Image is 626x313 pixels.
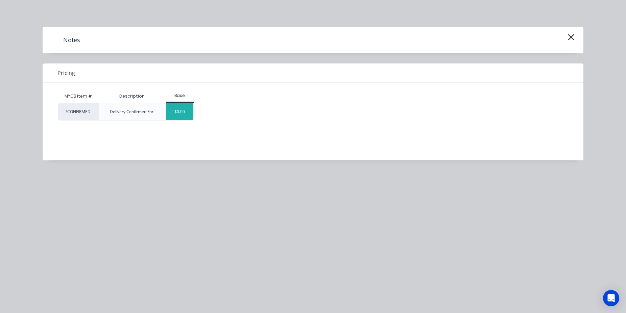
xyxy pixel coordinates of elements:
[603,290,619,306] div: Open Intercom Messenger
[58,103,98,121] div: \CONFIRMED
[57,69,75,77] span: Pricing
[166,103,194,120] div: $0.00
[114,88,150,105] div: Description
[110,109,154,115] div: Delivery Confirmed For:
[166,93,194,99] div: Base
[53,34,90,47] h4: Notes
[58,89,98,103] div: MYOB Item #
